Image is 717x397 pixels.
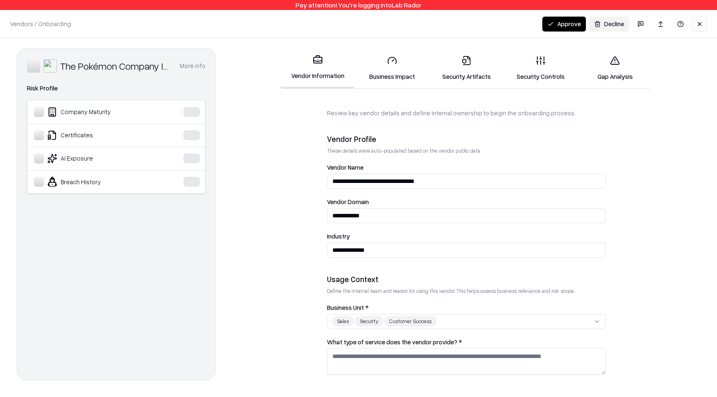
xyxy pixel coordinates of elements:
[332,317,354,326] div: Sales
[355,49,429,88] a: Business Impact
[44,59,57,73] img: The Pokémon Company International
[327,199,606,205] label: Vendor Domain
[10,19,71,28] p: Vendors / Onboarding
[385,317,436,326] div: Customer Success
[327,287,606,295] p: Define the internal team and reason for using this vendor. This helps assess business relevance a...
[327,134,606,144] div: Vendor Profile
[280,48,355,88] a: Vendor Information
[327,304,606,311] label: Business Unit *
[34,107,158,117] div: Company Maturity
[327,147,606,154] p: These details were auto-populated based on the vendor public data
[355,317,383,326] div: Security
[60,59,170,73] div: The Pokémon Company International
[327,339,606,345] label: What type of service does the vendor provide? *
[327,164,606,170] label: Vendor Name
[589,17,629,32] button: Decline
[327,233,606,239] label: Industry
[34,153,158,163] div: AI Exposure
[542,17,586,32] button: Approve
[504,49,578,88] a: Security Controls
[578,49,652,88] a: Gap Analysis
[429,49,503,88] a: Security Artifacts
[327,109,606,117] p: Review key vendor details and define internal ownership to begin the onboarding process.
[327,314,606,329] button: SalesSecurityCustomer Success
[27,83,205,93] div: Risk Profile
[327,274,606,284] div: Usage Context
[180,58,205,73] button: More info
[34,130,158,140] div: Certificates
[34,177,158,187] div: Breach History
